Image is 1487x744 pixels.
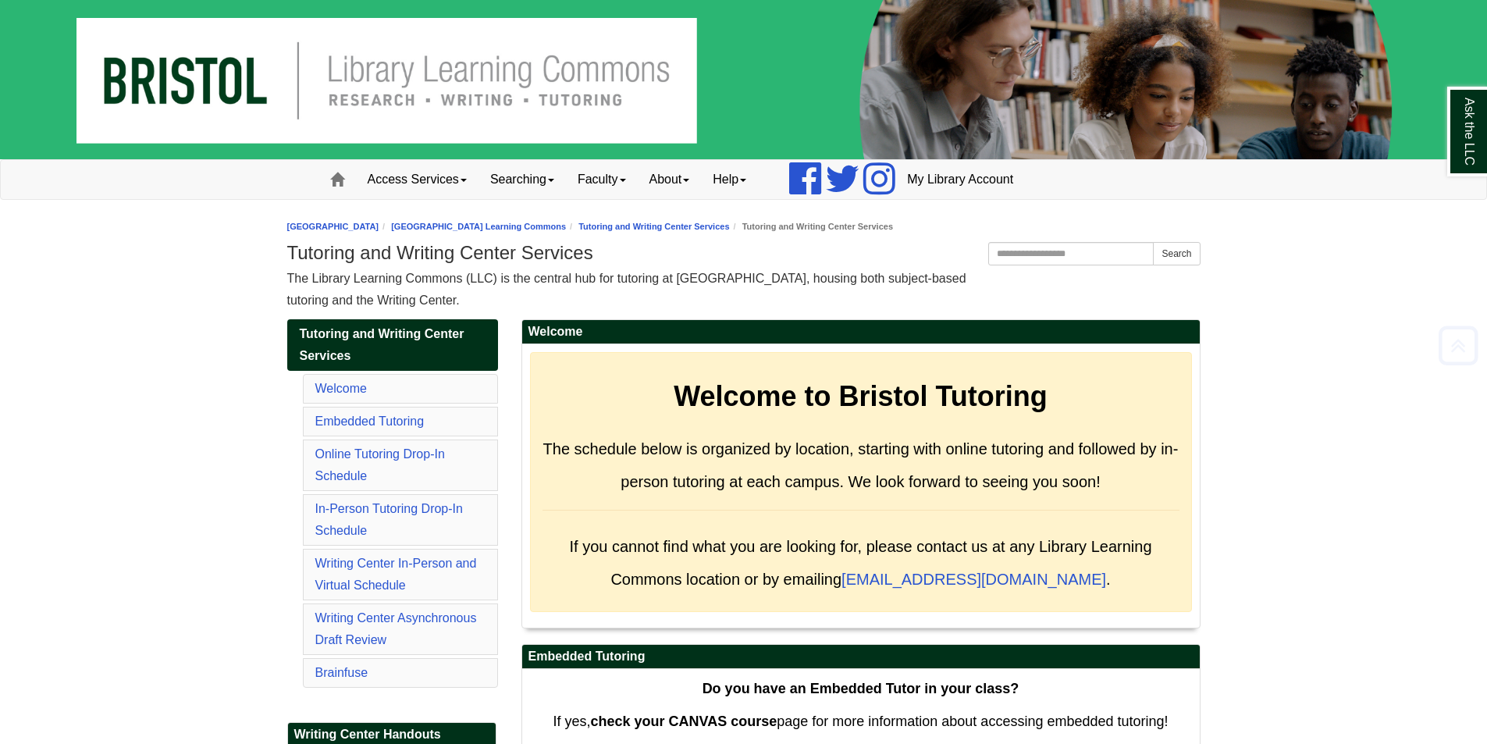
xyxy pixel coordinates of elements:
a: Online Tutoring Drop-In Schedule [315,447,445,482]
a: My Library Account [895,160,1025,199]
a: Faculty [566,160,638,199]
span: If yes, page for more information about accessing embedded tutoring! [553,714,1168,729]
a: Back to Top [1433,335,1483,356]
a: Writing Center Asynchronous Draft Review [315,611,477,646]
strong: Welcome to Bristol Tutoring [674,380,1048,412]
a: Embedded Tutoring [315,415,425,428]
h2: Welcome [522,320,1200,344]
a: Searching [478,160,566,199]
span: If you cannot find what you are looking for, please contact us at any Library Learning Commons lo... [569,538,1151,588]
a: [GEOGRAPHIC_DATA] [287,222,379,231]
a: [GEOGRAPHIC_DATA] Learning Commons [391,222,566,231]
a: In-Person Tutoring Drop-In Schedule [315,502,463,537]
a: [EMAIL_ADDRESS][DOMAIN_NAME] [841,571,1106,588]
a: Tutoring and Writing Center Services [287,319,498,371]
strong: check your CANVAS course [590,714,777,729]
a: Tutoring and Writing Center Services [578,222,729,231]
nav: breadcrumb [287,219,1201,234]
h2: Embedded Tutoring [522,645,1200,669]
span: Tutoring and Writing Center Services [300,327,464,362]
span: The Library Learning Commons (LLC) is the central hub for tutoring at [GEOGRAPHIC_DATA], housing ... [287,272,966,307]
a: Welcome [315,382,367,395]
a: Help [701,160,758,199]
li: Tutoring and Writing Center Services [730,219,893,234]
span: The schedule below is organized by location, starting with online tutoring and followed by in-per... [543,440,1179,490]
button: Search [1153,242,1200,265]
strong: Do you have an Embedded Tutor in your class? [703,681,1019,696]
a: Brainfuse [315,666,368,679]
h1: Tutoring and Writing Center Services [287,242,1201,264]
a: About [638,160,702,199]
a: Writing Center In-Person and Virtual Schedule [315,557,477,592]
a: Access Services [356,160,478,199]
